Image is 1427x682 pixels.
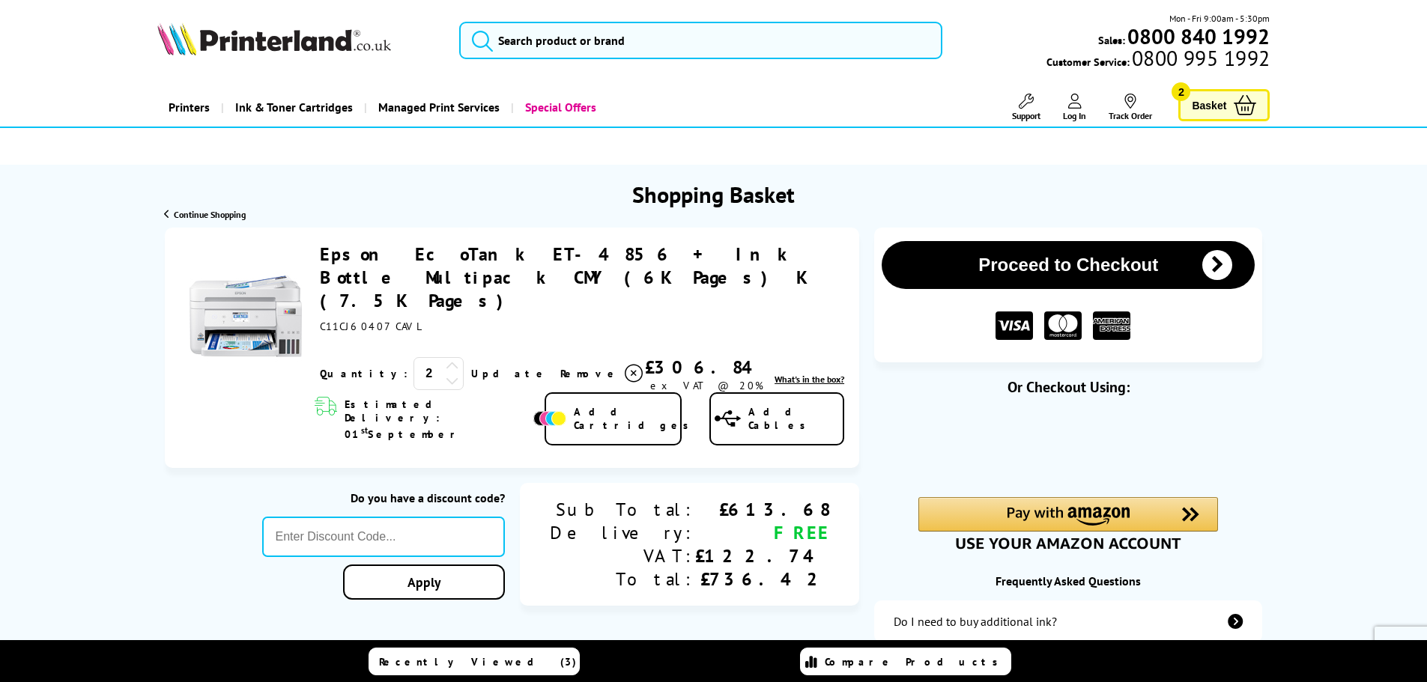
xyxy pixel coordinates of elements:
div: £122.74 [695,544,829,567]
a: Printers [157,88,221,127]
input: Search product or brand [459,22,942,59]
a: Continue Shopping [164,209,246,220]
span: Support [1012,110,1040,121]
div: Sub Total: [550,498,695,521]
div: VAT: [550,544,695,567]
span: Sales: [1098,33,1125,47]
a: Basket 2 [1178,89,1270,121]
div: £736.42 [695,567,829,591]
div: Or Checkout Using: [874,377,1262,397]
a: Support [1012,94,1040,121]
button: Proceed to Checkout [882,241,1255,289]
img: MASTER CARD [1044,311,1082,341]
a: Ink & Toner Cartridges [221,88,364,127]
a: Managed Print Services [364,88,511,127]
iframe: PayPal [918,421,1218,472]
span: Add Cables [748,405,843,432]
span: Quantity: [320,367,408,380]
a: Special Offers [511,88,608,127]
a: Compare Products [800,648,1011,675]
span: ex VAT @ 20% [650,379,763,392]
div: FREE [695,521,829,544]
a: Log In [1063,94,1086,121]
span: What's in the box? [775,374,844,385]
img: Add Cartridges [533,411,566,426]
span: Log In [1063,110,1086,121]
a: 0800 840 1992 [1125,29,1270,43]
div: £613.68 [695,498,829,521]
div: Do you have a discount code? [262,490,506,505]
a: Printerland Logo [157,22,441,58]
span: Customer Service: [1046,51,1270,69]
span: C11CJ60407CAVL [320,320,423,333]
a: additional-ink [874,600,1262,642]
div: £306.84 [645,356,768,379]
span: Add Cartridges [574,405,697,432]
input: Enter Discount Code... [262,517,506,557]
b: 0800 840 1992 [1127,22,1270,50]
a: lnk_inthebox [775,374,844,385]
a: Epson EcoTank ET-4856 + Ink Bottle Multipack CMY (6K Pages) K (7.5K Pages) [320,243,810,312]
img: American Express [1093,311,1130,341]
div: Amazon Pay - Use your Amazon account [918,497,1218,549]
a: Delete item from your basket [560,362,645,385]
sup: st [361,424,368,436]
span: Recently Viewed (3) [379,655,577,669]
a: Track Order [1109,94,1152,121]
span: 2 [1172,82,1190,101]
div: Frequently Asked Questions [874,573,1262,588]
a: Apply [343,564,505,600]
img: VISA [996,311,1033,341]
span: Continue Shopping [174,209,246,220]
span: Remove [560,367,619,380]
span: 0800 995 1992 [1130,51,1270,65]
img: Printerland Logo [157,22,391,55]
img: Epson EcoTank ET-4856 + Ink Bottle Multipack CMY (6K Pages) K (7.5K Pages) [190,260,302,372]
span: Estimated Delivery: 01 September [345,398,530,441]
a: Recently Viewed (3) [369,648,580,675]
a: Update [471,367,548,380]
span: Mon - Fri 9:00am - 5:30pm [1169,11,1270,25]
div: Delivery: [550,521,695,544]
span: Basket [1192,95,1226,115]
div: Total: [550,567,695,591]
span: Ink & Toner Cartridges [235,88,353,127]
h1: Shopping Basket [632,180,795,209]
span: Compare Products [825,655,1006,669]
div: Do I need to buy additional ink? [894,614,1057,629]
